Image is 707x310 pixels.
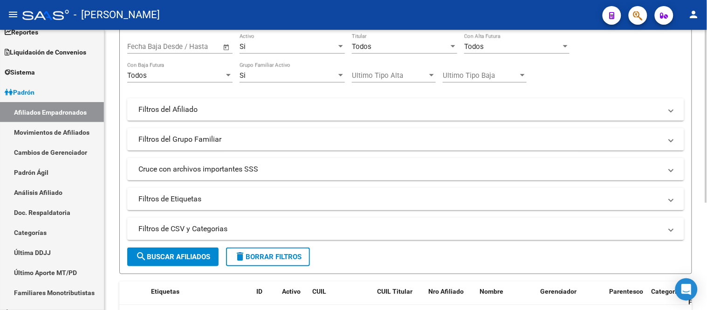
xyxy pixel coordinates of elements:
[234,253,302,261] span: Borrar Filtros
[610,288,644,295] span: Parentesco
[138,194,662,204] mat-panel-title: Filtros de Etiquetas
[5,47,86,57] span: Liquidación de Convenios
[127,71,147,80] span: Todos
[5,27,38,37] span: Reportes
[74,5,160,25] span: - [PERSON_NAME]
[675,278,698,301] div: Open Intercom Messenger
[136,251,147,262] mat-icon: search
[221,42,232,53] button: Open calendar
[127,158,684,180] mat-expansion-panel-header: Cruce con archivos importantes SSS
[138,104,662,115] mat-panel-title: Filtros del Afiliado
[138,164,662,174] mat-panel-title: Cruce con archivos importantes SSS
[151,288,179,295] span: Etiquetas
[464,42,484,51] span: Todos
[127,248,219,266] button: Buscar Afiliados
[256,288,262,295] span: ID
[5,87,34,97] span: Padrón
[127,98,684,121] mat-expansion-panel-header: Filtros del Afiliado
[312,288,326,295] span: CUIL
[652,288,681,295] span: Categoria
[234,251,246,262] mat-icon: delete
[127,188,684,210] mat-expansion-panel-header: Filtros de Etiquetas
[127,128,684,151] mat-expansion-panel-header: Filtros del Grupo Familiar
[136,253,210,261] span: Buscar Afiliados
[5,67,35,77] span: Sistema
[173,42,219,51] input: Fecha fin
[127,42,165,51] input: Fecha inicio
[7,9,19,20] mat-icon: menu
[240,71,246,80] span: Si
[688,9,700,20] mat-icon: person
[240,42,246,51] span: Si
[352,71,427,80] span: Ultimo Tipo Alta
[540,288,577,295] span: Gerenciador
[226,248,310,266] button: Borrar Filtros
[352,42,371,51] span: Todos
[443,71,518,80] span: Ultimo Tipo Baja
[377,288,412,295] span: CUIL Titular
[428,288,464,295] span: Nro Afiliado
[480,288,503,295] span: Nombre
[127,218,684,240] mat-expansion-panel-header: Filtros de CSV y Categorias
[138,224,662,234] mat-panel-title: Filtros de CSV y Categorias
[138,134,662,145] mat-panel-title: Filtros del Grupo Familiar
[282,288,301,295] span: Activo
